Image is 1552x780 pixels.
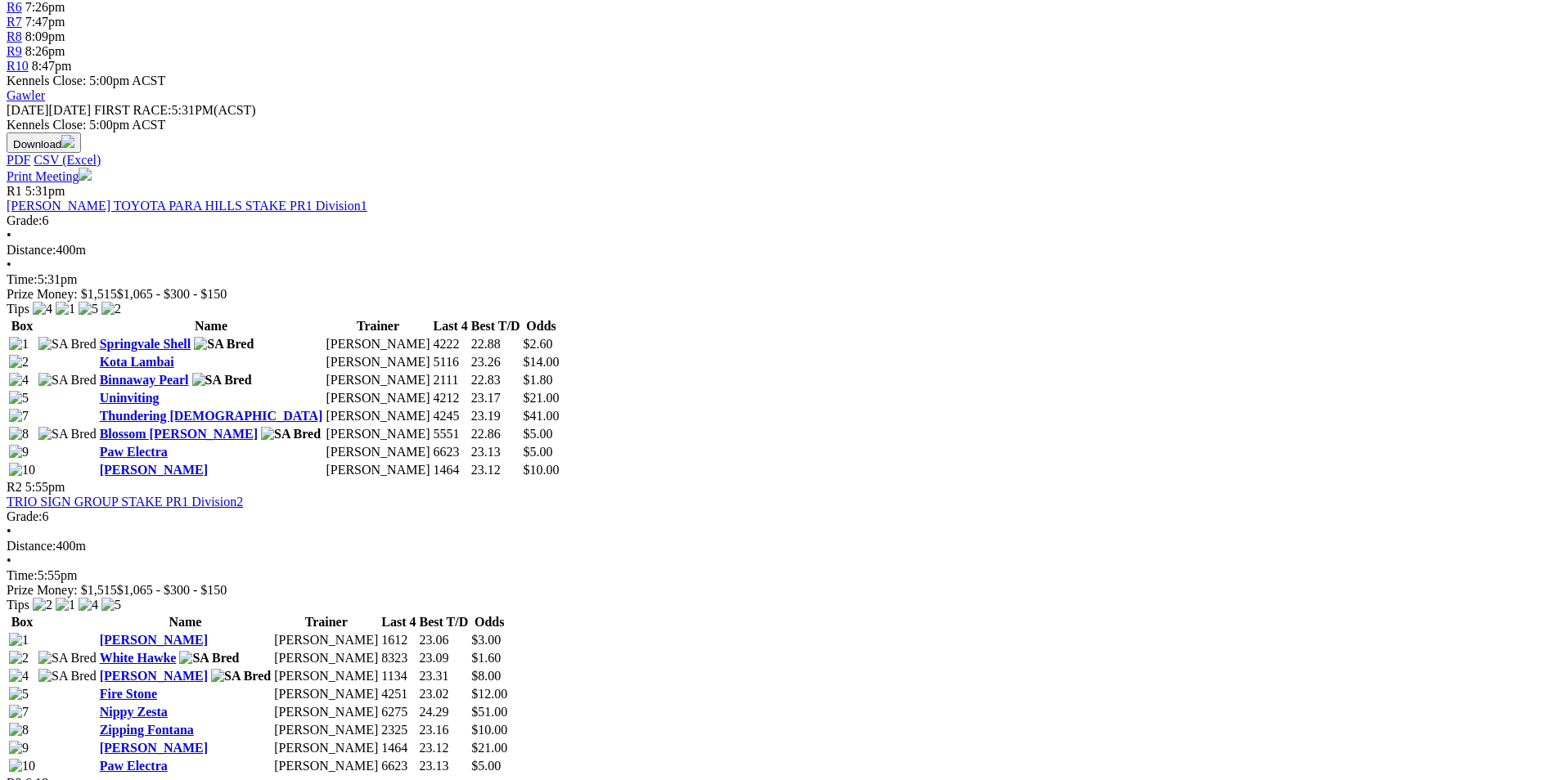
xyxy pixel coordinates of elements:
span: Box [11,615,34,629]
span: • [7,554,11,567]
a: Gawler [7,88,45,102]
img: SA Bred [261,427,321,442]
td: 8323 [380,650,416,666]
th: Odds [470,614,508,630]
span: $21.00 [524,391,560,405]
span: Time: [7,568,38,582]
a: Paw Electra [100,445,168,459]
span: $1,065 - $300 - $150 [117,287,227,301]
a: Paw Electra [100,759,168,773]
td: [PERSON_NAME] [273,650,379,666]
img: 5 [79,302,98,316]
div: Kennels Close: 5:00pm ACST [7,118,1545,132]
img: 7 [9,409,29,424]
td: 23.02 [419,686,470,702]
span: R8 [7,29,22,43]
img: 8 [9,427,29,442]
a: Springvale Shell [100,337,191,351]
th: Best T/D [419,614,470,630]
td: [PERSON_NAME] [273,740,379,756]
div: Prize Money: $1,515 [7,287,1545,302]
div: 400m [7,243,1545,258]
td: 4251 [380,686,416,702]
a: PDF [7,153,30,167]
td: 23.19 [470,408,521,424]
div: 400m [7,539,1545,554]
a: R9 [7,44,22,58]
span: 5:31pm [25,184,65,198]
th: Best T/D [470,318,521,334]
td: 23.13 [470,444,521,460]
div: 6 [7,213,1545,228]
span: Distance: [7,243,56,257]
img: SA Bred [194,337,254,352]
td: 23.31 [419,668,470,684]
img: download.svg [61,135,74,148]
img: 9 [9,741,29,755]
th: Trainer [273,614,379,630]
a: Blossom [PERSON_NAME] [100,427,258,441]
div: Download [7,153,1545,168]
a: [PERSON_NAME] [100,633,208,647]
td: [PERSON_NAME] [325,408,430,424]
span: 5:31PM(ACST) [94,103,256,117]
td: [PERSON_NAME] [325,426,430,442]
td: 23.16 [419,722,470,738]
td: 6623 [380,758,416,774]
td: 1464 [380,740,416,756]
span: $5.00 [471,759,501,773]
span: [DATE] [7,103,91,117]
span: R7 [7,15,22,29]
span: 8:26pm [25,44,65,58]
td: [PERSON_NAME] [273,704,379,720]
td: 23.17 [470,390,521,406]
a: Nippy Zesta [100,705,168,719]
span: $5.00 [524,427,553,441]
td: 24.29 [419,704,470,720]
span: Distance: [7,539,56,553]
span: Grade: [7,213,43,227]
th: Last 4 [380,614,416,630]
td: [PERSON_NAME] [325,390,430,406]
img: 10 [9,463,35,477]
span: $2.60 [524,337,553,351]
td: 23.06 [419,632,470,648]
th: Last 4 [433,318,469,334]
img: 2 [9,651,29,666]
a: TRIO SIGN GROUP STAKE PR1 Division2 [7,495,243,509]
img: 4 [33,302,52,316]
img: SA Bred [38,651,97,666]
a: [PERSON_NAME] [100,463,208,477]
td: 23.09 [419,650,470,666]
th: Name [99,614,272,630]
img: 1 [9,337,29,352]
span: $1.80 [524,373,553,387]
img: printer.svg [79,168,92,181]
td: 5116 [433,354,469,370]
a: Zipping Fontana [100,723,194,737]
td: [PERSON_NAME] [273,686,379,702]
img: 7 [9,705,29,719]
td: 22.86 [470,426,521,442]
span: $14.00 [524,355,560,369]
th: Trainer [325,318,430,334]
button: Download [7,132,81,153]
span: $12.00 [471,687,507,701]
img: 2 [9,355,29,370]
span: $1,065 - $300 - $150 [117,583,227,597]
span: Box [11,319,34,333]
div: 5:55pm [7,568,1545,583]
div: Prize Money: $1,515 [7,583,1545,598]
span: R10 [7,59,29,73]
span: $8.00 [471,669,501,683]
span: $21.00 [471,741,507,755]
img: 9 [9,445,29,459]
img: 2 [33,598,52,612]
span: $5.00 [524,445,553,459]
td: 1612 [380,632,416,648]
span: Tips [7,598,29,612]
td: 1134 [380,668,416,684]
img: 4 [9,373,29,388]
td: [PERSON_NAME] [325,354,430,370]
div: 6 [7,509,1545,524]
